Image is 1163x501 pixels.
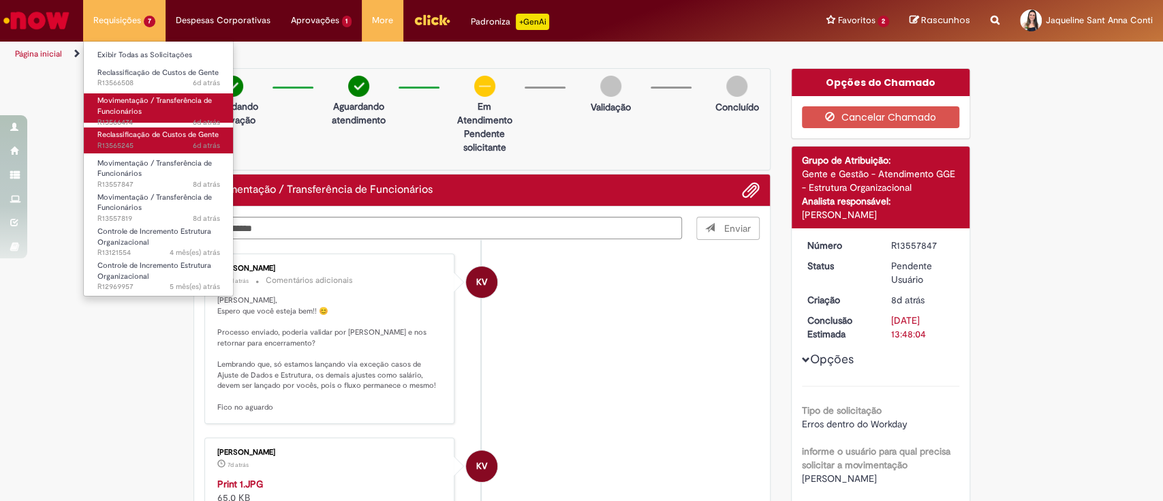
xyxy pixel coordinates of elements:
button: Adicionar anexos [742,181,760,199]
p: Concluído [715,100,758,114]
span: Aprovações [291,14,339,27]
dt: Número [797,239,881,252]
img: img-circle-grey.png [726,76,747,97]
time: 24/09/2025 09:40:50 [228,277,249,285]
p: Validação [591,100,631,114]
span: Despesas Corporativas [176,14,270,27]
p: Aguardando atendimento [326,100,392,127]
a: Print 1.JPG [217,478,263,490]
div: [PERSON_NAME] [217,449,444,457]
span: Reclassificação de Custos de Gente [97,67,219,78]
img: circle-minus.png [474,76,495,97]
b: informe o usuário para qual precisa solicitar a movimentação [802,445,950,471]
span: 7 [144,16,155,27]
span: Movimentação / Transferência de Funcionários [97,158,212,179]
div: [PERSON_NAME] [217,264,444,273]
span: 4 mês(es) atrás [170,247,220,258]
div: Analista responsável: [802,194,959,208]
a: Exibir Todas as Solicitações [84,48,234,63]
span: R13566474 [97,117,220,128]
div: Opções do Chamado [792,69,970,96]
span: 7d atrás [228,277,249,285]
div: R13557847 [891,239,955,252]
div: 23/09/2025 09:48:01 [891,293,955,307]
div: Pendente Usuário [891,259,955,286]
p: [PERSON_NAME], Espero que você esteja bem!! 😊 Processo enviado, poderia validar por [PERSON_NAME]... [217,295,444,413]
dt: Conclusão Estimada [797,314,881,341]
dt: Criação [797,293,881,307]
span: 8d atrás [193,179,220,189]
textarea: Digite sua mensagem aqui... [204,217,683,240]
a: Página inicial [15,48,62,59]
span: R12969957 [97,282,220,292]
span: 1 [342,16,352,27]
span: 6d atrás [193,140,220,151]
span: More [372,14,393,27]
span: KV [476,266,487,299]
p: +GenAi [516,14,549,30]
div: Gente e Gestão - Atendimento GGE - Estrutura Organizacional [802,167,959,194]
img: img-circle-grey.png [600,76,621,97]
span: 6d atrás [193,117,220,127]
small: Comentários adicionais [266,275,353,286]
a: Aberto R12969957 : Controle de Incremento Estrutura Organizacional [84,258,234,288]
time: 24/09/2025 09:40:34 [228,461,249,469]
a: Aberto R13566508 : Reclassificação de Custos de Gente [84,65,234,91]
span: R13566508 [97,78,220,89]
div: [DATE] 13:48:04 [891,314,955,341]
a: Aberto R13121554 : Controle de Incremento Estrutura Organizacional [84,224,234,254]
img: check-circle-green.png [348,76,369,97]
dt: Status [797,259,881,273]
a: Rascunhos [910,14,970,27]
span: R13557819 [97,213,220,224]
time: 25/09/2025 12:58:03 [193,78,220,88]
span: 7d atrás [228,461,249,469]
a: Aberto R13566474 : Movimentação / Transferência de Funcionários [84,93,234,123]
time: 23/04/2025 13:07:06 [170,282,220,292]
p: Pendente solicitante [452,127,518,154]
div: Grupo de Atribuição: [802,153,959,167]
span: 2 [878,16,889,27]
time: 03/06/2025 09:17:40 [170,247,220,258]
span: Controle de Incremento Estrutura Organizacional [97,260,211,282]
h2: Movimentação / Transferência de Funcionários Histórico de tíquete [204,184,433,196]
ul: Trilhas de página [10,42,765,67]
span: Favoritos [837,14,875,27]
time: 25/09/2025 12:41:39 [193,117,220,127]
span: 8d atrás [891,294,925,306]
ul: Requisições [83,41,234,297]
img: ServiceNow [1,7,72,34]
span: Controle de Incremento Estrutura Organizacional [97,226,211,247]
span: Requisições [93,14,141,27]
time: 25/09/2025 09:00:03 [193,140,220,151]
span: R13557847 [97,179,220,190]
div: Padroniza [471,14,549,30]
span: Erros dentro do Workday [802,418,908,430]
span: KV [476,450,487,483]
span: 6d atrás [193,78,220,88]
span: Jaqueline Sant Anna Conti [1046,14,1153,26]
b: Tipo de solicitação [802,404,882,416]
time: 23/09/2025 09:48:02 [193,179,220,189]
a: Aberto R13557847 : Movimentação / Transferência de Funcionários [84,156,234,185]
p: Em Atendimento [452,100,518,127]
a: Aberto R13565245 : Reclassificação de Custos de Gente [84,127,234,153]
span: Movimentação / Transferência de Funcionários [97,95,212,117]
div: Karine Vieira [466,451,497,482]
span: 5 mês(es) atrás [170,282,220,292]
img: click_logo_yellow_360x200.png [414,10,450,30]
div: [PERSON_NAME] [802,208,959,222]
span: [PERSON_NAME] [802,472,877,485]
div: Karine Vieira [466,267,497,298]
span: Rascunhos [921,14,970,27]
span: R13121554 [97,247,220,258]
a: Aberto R13557819 : Movimentação / Transferência de Funcionários [84,190,234,219]
span: Movimentação / Transferência de Funcionários [97,192,212,213]
span: Reclassificação de Custos de Gente [97,130,219,140]
time: 23/09/2025 09:42:27 [193,213,220,224]
span: 8d atrás [193,213,220,224]
button: Cancelar Chamado [802,106,959,128]
span: R13565245 [97,140,220,151]
time: 23/09/2025 09:48:01 [891,294,925,306]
